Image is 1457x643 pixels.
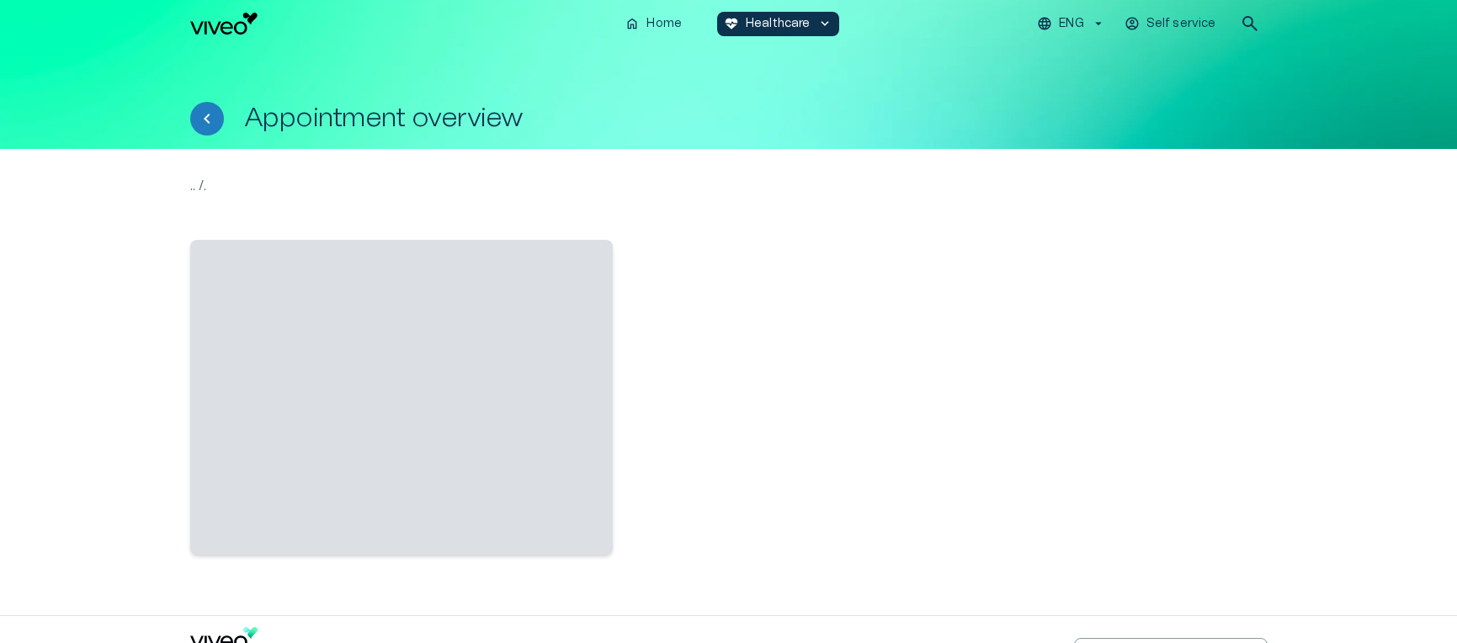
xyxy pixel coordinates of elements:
button: Back [190,102,224,136]
span: search [1240,13,1260,34]
span: ecg_heart [724,16,739,31]
button: ecg_heartHealthcarekeyboard_arrow_down [717,12,839,36]
span: keyboard_arrow_down [817,16,832,31]
span: home [625,16,640,31]
p: .. / . [190,176,1268,196]
p: ENG [1059,15,1083,33]
h1: Appointment overview [244,104,524,133]
img: Viveo logo [190,13,258,35]
p: Healthcare [746,15,811,33]
button: homeHome [618,12,690,36]
p: Self service [1146,15,1216,33]
button: open search modal [1233,7,1267,40]
button: Self service [1122,12,1220,36]
span: ‌ [190,240,613,555]
button: ENG [1034,12,1108,36]
a: Navigate to homepage [190,13,612,35]
p: Home [646,15,682,33]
